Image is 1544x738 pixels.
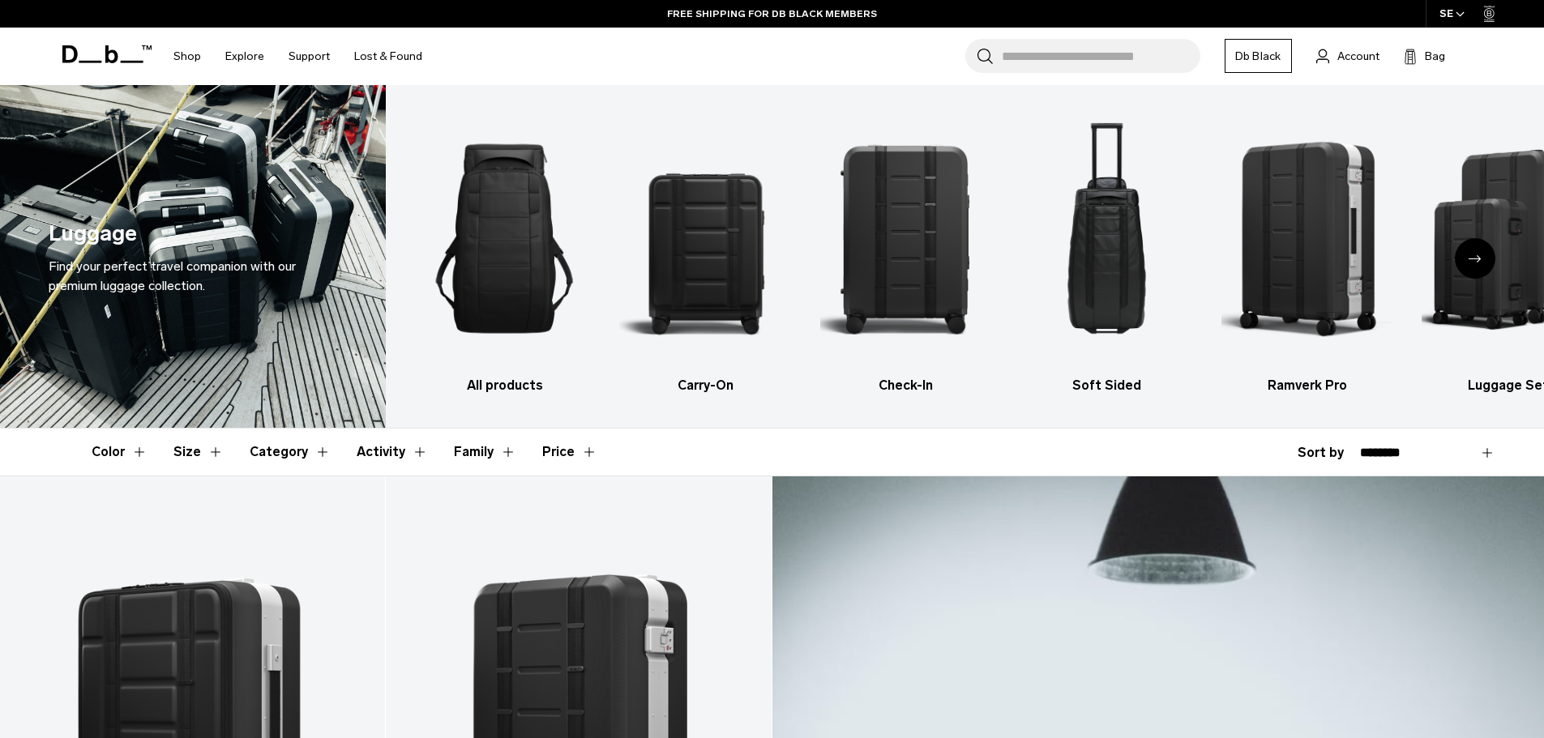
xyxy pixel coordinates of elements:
[820,109,993,395] li: 3 / 6
[1020,376,1193,395] h3: Soft Sided
[820,109,993,368] img: Db
[173,429,224,476] button: Toggle Filter
[1316,46,1379,66] a: Account
[92,429,148,476] button: Toggle Filter
[1020,109,1193,368] img: Db
[1225,39,1292,73] a: Db Black
[225,28,264,85] a: Explore
[418,109,591,395] li: 1 / 6
[418,109,591,368] img: Db
[619,376,792,395] h3: Carry-On
[1020,109,1193,395] a: Db Soft Sided
[250,429,331,476] button: Toggle Filter
[619,109,792,395] a: Db Carry-On
[49,258,296,293] span: Find your perfect travel companion with our premium luggage collection.
[289,28,330,85] a: Support
[542,429,597,476] button: Toggle Price
[173,28,201,85] a: Shop
[161,28,434,85] nav: Main Navigation
[354,28,422,85] a: Lost & Found
[418,109,591,395] a: Db All products
[1221,376,1394,395] h3: Ramverk Pro
[820,109,993,395] a: Db Check-In
[49,217,137,250] h1: Luggage
[1455,238,1495,279] div: Next slide
[667,6,877,21] a: FREE SHIPPING FOR DB BLACK MEMBERS
[619,109,792,368] img: Db
[454,429,516,476] button: Toggle Filter
[619,109,792,395] li: 2 / 6
[1404,46,1445,66] button: Bag
[1337,48,1379,65] span: Account
[1020,109,1193,395] li: 4 / 6
[1221,109,1394,395] li: 5 / 6
[1221,109,1394,368] img: Db
[820,376,993,395] h3: Check-In
[1425,48,1445,65] span: Bag
[1221,109,1394,395] a: Db Ramverk Pro
[418,376,591,395] h3: All products
[357,429,428,476] button: Toggle Filter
